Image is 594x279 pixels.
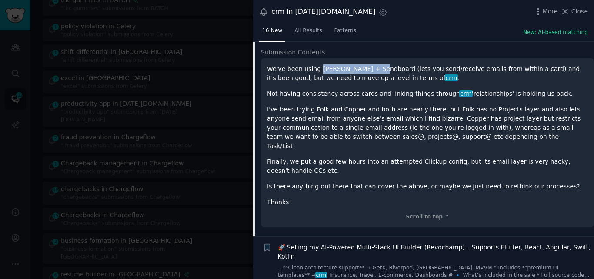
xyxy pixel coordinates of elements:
[291,24,325,42] a: All Results
[267,182,588,191] p: Is there anything out there that can cover the above, or maybe we just need to rethink our proces...
[534,7,558,16] button: More
[262,27,282,35] span: 16 New
[571,7,588,16] span: Close
[271,7,375,17] div: crm in [DATE][DOMAIN_NAME]
[334,27,356,35] span: Patterns
[445,74,458,81] span: crm
[315,272,327,278] span: crm
[259,24,285,42] a: 16 New
[294,27,322,35] span: All Results
[267,213,588,221] div: Scroll to top ↑
[459,90,472,97] span: crm
[331,24,359,42] a: Patterns
[267,198,588,207] p: Thanks!
[261,48,325,57] span: Submission Contents
[561,7,588,16] button: Close
[278,243,591,261] a: 🚀 Selling my AI-Powered Multi-Stack UI Builder (Revochamp) – Supports Flutter, React, Angular, Sw...
[267,157,588,175] p: Finally, we put a good few hours into an attempted Clickup config, but its email layer is very ha...
[267,89,588,98] p: Not having consistency across cards and linking things through 'relationships' is holding us back.
[267,64,588,83] p: We've been using [PERSON_NAME] + Sendboard (lets you send/receive emails from within a card) and ...
[267,105,588,151] p: I've been trying Folk and Copper and both are nearly there, but Folk has no Projects layer and al...
[543,7,558,16] span: More
[523,29,588,37] button: New: AI-based matching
